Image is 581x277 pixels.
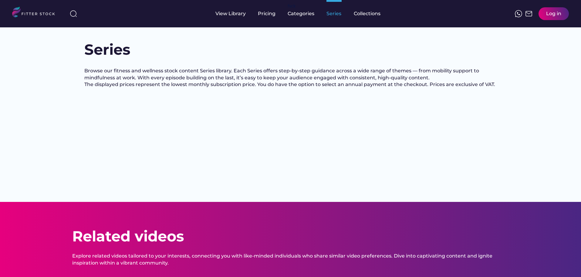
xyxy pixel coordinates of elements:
[258,10,275,17] div: Pricing
[515,10,522,17] img: meteor-icons_whatsapp%20%281%29.svg
[72,253,509,266] div: Explore related videos tailored to your interests, connecting you with like-minded individuals wh...
[72,226,184,247] h3: Related videos
[546,10,561,17] div: Log in
[288,3,296,9] div: fvck
[326,10,342,17] div: Series
[12,7,60,19] img: LOGO.svg
[288,10,314,17] div: Categories
[70,10,77,17] img: search-normal%203.svg
[525,10,532,17] img: Frame%2051.svg
[215,10,246,17] div: View Library
[84,68,497,88] div: Browse our fitness and wellness stock content Series library. Each Series offers step-by-step gui...
[84,40,145,60] h1: Series
[354,10,380,17] div: Collections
